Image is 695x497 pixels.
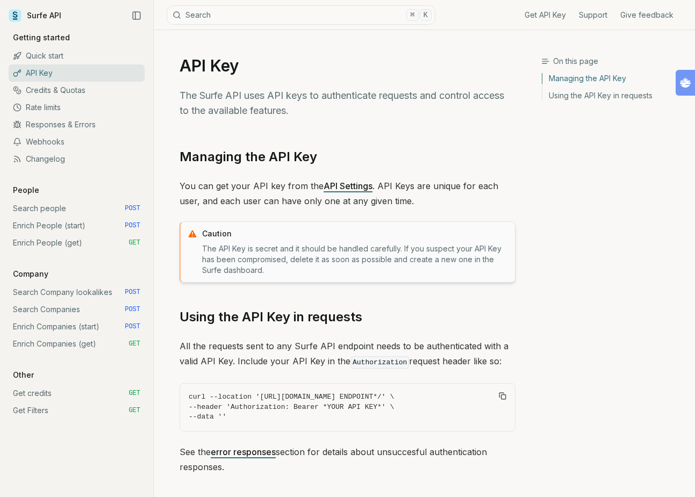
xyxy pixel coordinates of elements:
a: Changelog [9,150,145,168]
button: Copy Text [495,388,511,404]
a: Search Companies POST [9,301,145,318]
a: Managing the API Key [542,73,686,87]
p: The API Key is secret and it should be handled carefully. If you suspect your API Key has been co... [202,243,508,276]
code: curl --location '[URL][DOMAIN_NAME] ENDPOINT*/' \ --header 'Authorization: Bearer *YOUR API KEY*'... [189,392,506,422]
a: Give feedback [620,10,673,20]
a: API Settings [324,181,372,191]
a: Enrich People (start) POST [9,217,145,234]
a: Search people POST [9,200,145,217]
a: Quick start [9,47,145,64]
span: GET [128,340,140,348]
a: Enrich People (get) GET [9,234,145,251]
span: POST [125,322,140,331]
h3: On this page [541,56,686,67]
code: Authorization [350,356,409,369]
h1: API Key [180,56,515,75]
p: Other [9,370,38,380]
a: Webhooks [9,133,145,150]
a: Get API Key [525,10,566,20]
p: Getting started [9,32,74,43]
span: POST [125,305,140,314]
p: All the requests sent to any Surfe API endpoint needs to be authenticated with a valid API Key. I... [180,338,515,370]
a: Rate limits [9,99,145,116]
button: Collapse Sidebar [128,8,145,24]
span: GET [128,239,140,247]
p: See the section for details about unsuccesful authentication responses. [180,444,515,474]
a: API Key [9,64,145,82]
a: Enrich Companies (start) POST [9,318,145,335]
a: Surfe API [9,8,61,24]
a: Get credits GET [9,385,145,402]
a: Search Company lookalikes POST [9,284,145,301]
kbd: K [420,9,432,21]
button: Search⌘K [167,5,435,25]
span: POST [125,288,140,297]
a: Support [579,10,607,20]
a: Responses & Errors [9,116,145,133]
span: POST [125,204,140,213]
p: Company [9,269,53,279]
a: error responses [211,446,276,457]
a: Managing the API Key [180,148,317,165]
span: GET [128,406,140,415]
a: Credits & Quotas [9,82,145,99]
span: POST [125,221,140,230]
span: GET [128,389,140,398]
p: People [9,185,44,196]
a: Using the API Key in requests [180,308,362,326]
p: Caution [202,228,508,239]
a: Using the API Key in requests [542,87,686,101]
p: The Surfe API uses API keys to authenticate requests and control access to the available features. [180,88,515,118]
p: You can get your API key from the . API Keys are unique for each user, and each user can have onl... [180,178,515,208]
a: Enrich Companies (get) GET [9,335,145,352]
a: Get Filters GET [9,402,145,419]
kbd: ⌘ [406,9,418,21]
